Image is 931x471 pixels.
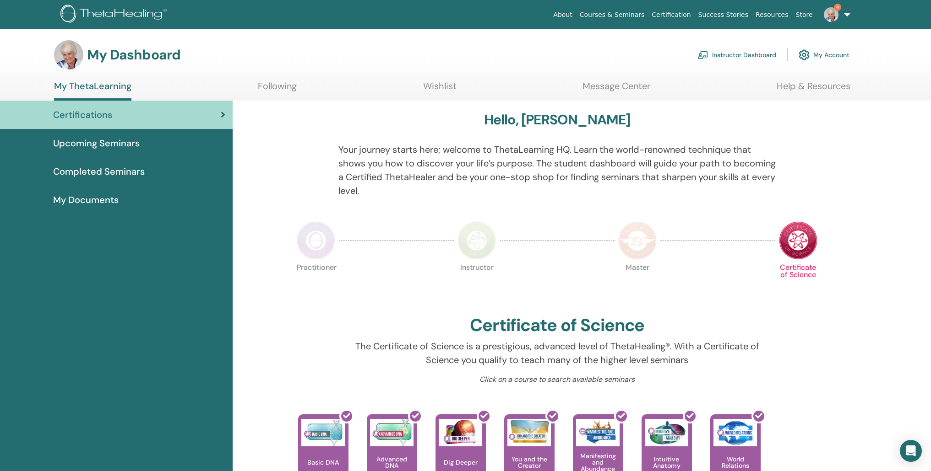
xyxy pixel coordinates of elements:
[258,80,297,98] a: Following
[900,440,922,462] div: Open Intercom Messenger
[576,419,620,446] img: Manifesting and Abundance
[697,45,776,65] a: Instructor Dashboard
[53,193,119,207] span: My Documents
[834,4,841,11] span: 4
[470,315,645,336] h2: Certificate of Science
[779,264,817,302] p: Certificate of Science
[439,419,482,446] img: Dig Deeper
[507,419,551,444] img: You and the Creator
[297,264,335,302] p: Practitioner
[457,264,496,302] p: Instructor
[440,459,481,466] p: Dig Deeper
[60,5,170,25] img: logo.png
[53,165,145,178] span: Completed Seminars
[583,80,650,98] a: Message Center
[777,80,850,98] a: Help & Resources
[576,6,648,23] a: Courses & Seminars
[648,6,694,23] a: Certification
[618,264,657,302] p: Master
[53,136,140,150] span: Upcoming Seminars
[752,6,792,23] a: Resources
[370,419,414,446] img: Advanced DNA
[550,6,576,23] a: About
[713,419,757,446] img: World Relations
[297,221,335,260] img: Practitioner
[642,456,692,469] p: Intuitive Anatomy
[645,419,688,446] img: Intuitive Anatomy
[710,456,761,469] p: World Relations
[338,143,776,198] p: Your journey starts here; welcome to ThetaLearning HQ. Learn the world-renowned technique that sh...
[824,7,838,22] img: default.jpg
[697,51,708,59] img: chalkboard-teacher.svg
[423,80,457,98] a: Wishlist
[792,6,817,23] a: Store
[618,221,657,260] img: Master
[87,47,180,63] h3: My Dashboard
[338,339,776,367] p: The Certificate of Science is a prestigious, advanced level of ThetaHealing®. With a Certificate ...
[54,80,131,101] a: My ThetaLearning
[779,221,817,260] img: Certificate of Science
[457,221,496,260] img: Instructor
[484,112,631,128] h3: Hello, [PERSON_NAME]
[338,374,776,385] p: Click on a course to search available seminars
[54,40,83,70] img: default.jpg
[799,45,849,65] a: My Account
[301,419,345,446] img: Basic DNA
[53,108,112,122] span: Certifications
[367,456,417,469] p: Advanced DNA
[504,456,555,469] p: You and the Creator
[695,6,752,23] a: Success Stories
[799,47,810,63] img: cog.svg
